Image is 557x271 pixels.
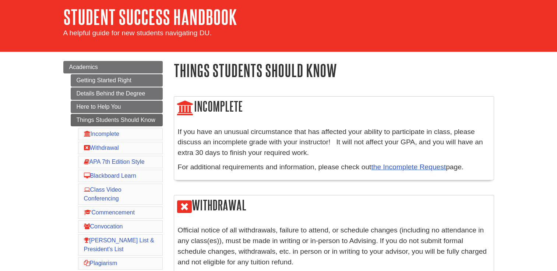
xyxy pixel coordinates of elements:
[71,74,163,87] a: Getting Started Right
[84,237,154,252] a: [PERSON_NAME] List & President's List
[84,131,119,137] a: Incomplete
[174,195,494,216] h2: Withdrawal
[174,61,494,80] h1: Things Students Should Know
[178,225,490,267] p: Official notice of all withdrawals, failure to attend, or schedule changes (including no attendan...
[84,159,145,165] a: APA 7th Edition Style
[63,6,237,28] a: Student Success Handbook
[71,87,163,100] a: Details Behind the Degree
[63,29,212,37] span: A helpful guide for new students navigating DU.
[174,97,494,118] h2: Incomplete
[63,61,163,73] a: Academics
[71,101,163,113] a: Here to Help You
[69,64,98,70] span: Academics
[84,223,123,230] a: Convocation
[84,209,135,216] a: Commencement
[71,114,163,126] a: Things Students Should Know
[84,260,117,266] a: Plagiarism
[84,173,136,179] a: Blackboard Learn
[84,145,119,151] a: Withdrawal
[178,162,490,173] p: For additional requirements and information, please check out page.
[178,127,490,158] p: If you have an unusual circumstance that has affected your ability to participate in class, pleas...
[84,187,121,202] a: Class Video Conferencing
[371,163,446,171] a: the Incomplete Request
